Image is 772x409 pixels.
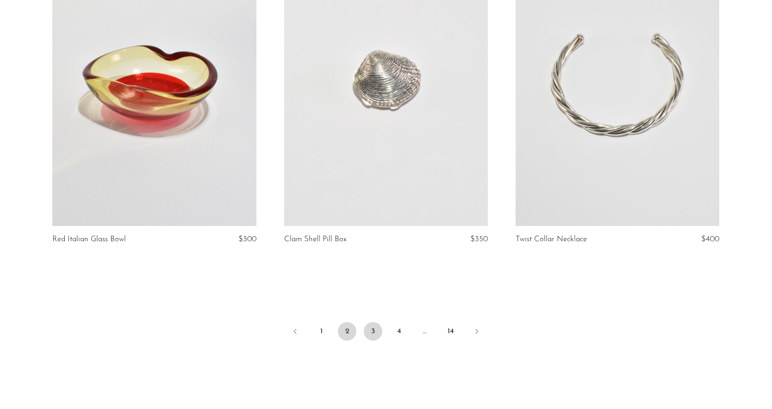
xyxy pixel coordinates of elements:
[338,322,356,341] span: 2
[312,322,330,341] a: 1
[701,235,719,243] span: $400
[467,322,486,342] a: Next
[470,235,488,243] span: $350
[238,235,256,243] span: $300
[416,322,434,341] span: …
[52,235,126,244] a: Red Italian Glass Bowl
[364,322,382,341] a: 3
[286,322,305,342] a: Previous
[390,322,408,341] a: 4
[516,235,587,244] a: Twist Collar Necklace
[284,235,347,244] a: Clam Shell Pill Box
[442,322,460,341] a: 14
